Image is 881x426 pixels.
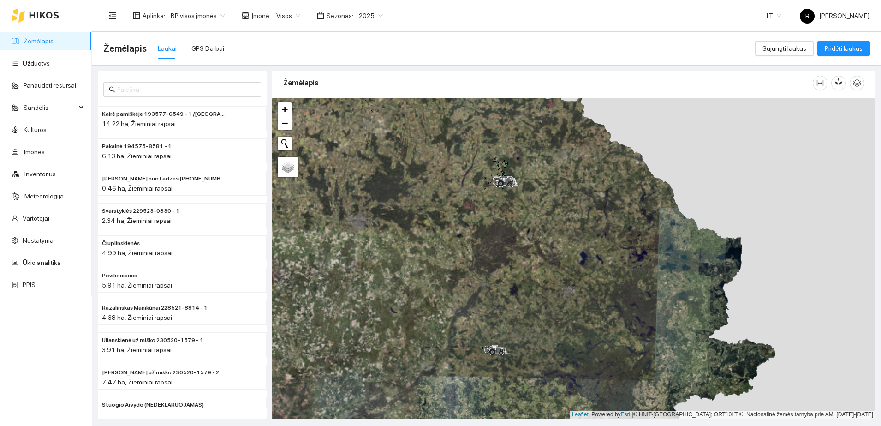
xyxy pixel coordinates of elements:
span: Povilionienės [102,271,137,280]
span: [PERSON_NAME] [800,12,869,19]
a: Panaudoti resursai [24,82,76,89]
div: Žemėlapis [283,70,813,96]
button: column-width [813,76,827,90]
span: Kairė pamiškėje 193577-6549 - 1 /Nuoma/ [102,110,226,119]
span: Ulianskienė už miško 230520-1579 - 1 [102,336,203,345]
button: Initiate a new search [278,137,292,150]
a: Meteorologija [24,192,64,200]
span: Aplinka : [143,11,165,21]
span: menu-fold [108,12,117,20]
span: LT [767,9,781,23]
span: Stuogio Arvydo (NEDEKLARUOJAMAS) [102,401,204,409]
a: Kultūros [24,126,47,133]
a: Ūkio analitika [23,259,61,266]
span: BP visos įmonės [171,9,225,23]
span: R [805,9,810,24]
span: layout [133,12,140,19]
a: Įmonės [24,148,45,156]
a: Zoom in [278,102,292,116]
a: Užduotys [23,60,50,67]
span: Sandėlis [24,98,76,117]
a: Žemėlapis [24,37,54,45]
a: Inventorius [24,170,56,178]
input: Paieška [117,84,256,95]
span: 5.91 ha, Žieminiai rapsai [102,282,172,289]
span: Įmonė : [251,11,271,21]
span: Sujungti laukus [762,43,806,54]
span: 0.46 ha, Žieminiai rapsai [102,185,173,192]
span: 7.47 ha, Žieminiai rapsai [102,378,173,386]
span: 4.99 ha, Žieminiai rapsai [102,249,173,257]
span: search [109,86,115,93]
span: 14.22 ha, Žieminiai rapsai [102,120,176,127]
span: Paškevičiaus Felikso nuo Ladzės (2) 229525-2470 - 2 [102,174,226,183]
a: PPIS [23,281,36,288]
span: | [632,411,633,418]
span: column-width [813,79,827,87]
span: Nakvosienė už miško 230520-1579 - 2 [102,368,219,377]
span: calendar [317,12,324,19]
div: | Powered by © HNIT-[GEOGRAPHIC_DATA]; ORT10LT ©, Nacionalinė žemės tarnyba prie AM, [DATE]-[DATE] [570,411,875,419]
span: 6.13 ha, Žieminiai rapsai [102,152,172,160]
span: Pakalnė 194575-8581 - 1 [102,142,172,151]
a: Zoom out [278,116,292,130]
button: Sujungti laukus [755,41,814,56]
span: Sezonas : [327,11,353,21]
button: Pridėti laukus [817,41,870,56]
span: + [282,103,288,115]
a: Pridėti laukus [817,45,870,52]
span: Svarstyklės 229523-0830 - 1 [102,207,179,216]
span: Razalinskas Manikūnai 228521-8814 - 1 [102,304,208,312]
span: 3.91 ha, Žieminiai rapsai [102,346,172,354]
span: 4.38 ha, Žieminiai rapsai [102,314,172,321]
a: Sujungti laukus [755,45,814,52]
a: Esri [621,411,631,418]
span: Žemėlapis [103,41,147,56]
a: Leaflet [572,411,589,418]
button: menu-fold [103,6,122,25]
span: Pridėti laukus [825,43,863,54]
a: Layers [278,157,298,177]
a: Nustatymai [23,237,55,244]
a: Vartotojai [23,215,49,222]
span: shop [242,12,249,19]
div: GPS Darbai [191,43,224,54]
span: 2025 [359,9,383,23]
div: Laukai [158,43,177,54]
span: Čiuplinskienės [102,239,140,248]
span: − [282,117,288,129]
span: 2.34 ha, Žieminiai rapsai [102,217,172,224]
span: Visos [276,9,300,23]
